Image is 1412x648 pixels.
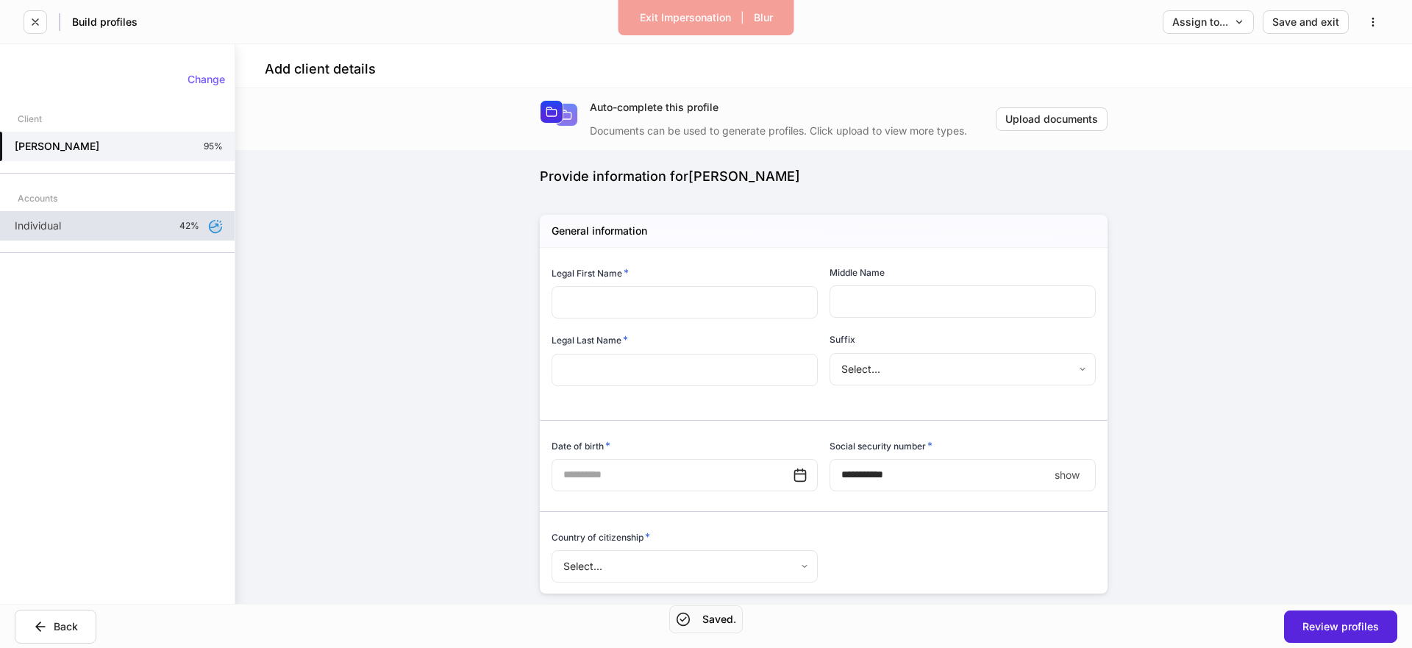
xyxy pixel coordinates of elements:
[178,68,235,91] button: Change
[1263,10,1349,34] button: Save and exit
[552,266,629,280] h6: Legal First Name
[590,115,996,138] div: Documents can be used to generate profiles. Click upload to view more types.
[996,107,1108,131] button: Upload documents
[204,140,223,152] p: 95%
[265,60,376,78] h4: Add client details
[754,13,773,23] div: Blur
[590,100,996,115] div: Auto-complete this profile
[15,610,96,644] button: Back
[1005,114,1098,124] div: Upload documents
[72,15,138,29] h5: Build profiles
[830,266,885,280] h6: Middle Name
[1272,17,1339,27] div: Save and exit
[830,332,855,346] h6: Suffix
[540,168,1108,185] div: Provide information for [PERSON_NAME]
[15,139,99,154] h5: [PERSON_NAME]
[1302,622,1379,632] div: Review profiles
[552,332,628,347] h6: Legal Last Name
[15,218,61,233] p: Individual
[552,224,647,238] h5: General information
[179,220,199,232] p: 42%
[18,106,42,132] div: Client
[1163,10,1254,34] button: Assign to...
[830,438,933,453] h6: Social security number
[1284,610,1397,643] button: Review profiles
[830,353,1095,385] div: Select...
[1172,17,1244,27] div: Assign to...
[552,438,610,453] h6: Date of birth
[630,6,741,29] button: Exit Impersonation
[552,550,817,583] div: Select...
[552,530,650,544] h6: Country of citizenship
[640,13,731,23] div: Exit Impersonation
[744,6,782,29] button: Blur
[18,185,57,211] div: Accounts
[33,619,78,634] div: Back
[702,612,736,627] h5: Saved.
[188,74,225,85] div: Change
[1055,468,1080,483] p: show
